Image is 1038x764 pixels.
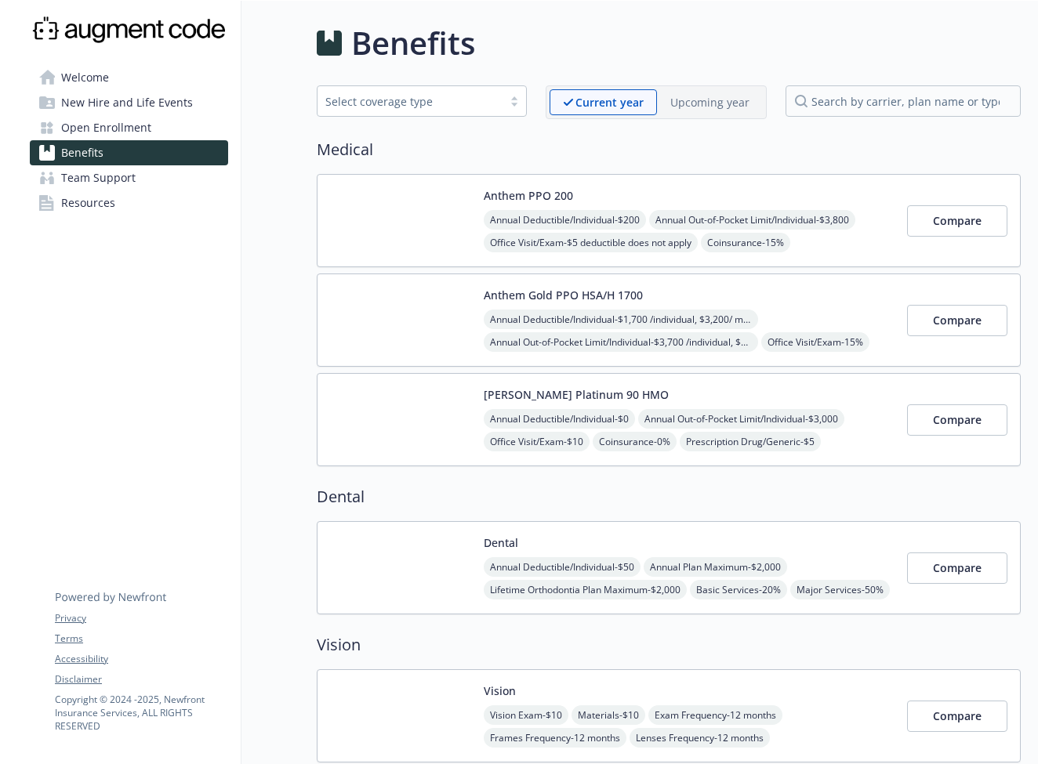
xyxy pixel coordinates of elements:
h1: Benefits [351,20,475,67]
a: Accessibility [55,652,227,666]
span: Office Visit/Exam - $10 [484,432,590,451]
button: Compare [907,404,1007,436]
h2: Medical [317,138,1021,161]
a: New Hire and Life Events [30,90,228,115]
span: Annual Deductible/Individual - $1,700 /individual, $3,200/ member [484,310,758,329]
h2: Dental [317,485,1021,509]
img: Principal Financial Group Inc carrier logo [330,683,471,749]
a: Team Support [30,165,228,190]
span: Lifetime Orthodontia Plan Maximum - $2,000 [484,580,687,599]
input: search by carrier, plan name or type [786,85,1021,117]
span: Annual Deductible/Individual - $50 [484,557,641,577]
span: Compare [933,412,982,427]
span: Materials - $10 [572,705,645,725]
p: Upcoming year [670,94,749,110]
span: Annual Out-of-Pocket Limit/Individual - $3,700 /individual, $3,700/ member [484,332,758,352]
button: Compare [907,305,1007,336]
button: Dental [484,534,518,551]
p: Current year [575,94,644,110]
span: Compare [933,213,982,228]
span: Annual Deductible/Individual - $0 [484,409,635,429]
span: Coinsurance - 0% [593,432,677,451]
span: Office Visit/Exam - 15% [761,332,869,352]
button: Compare [907,701,1007,732]
span: Exam Frequency - 12 months [648,705,782,725]
span: Prescription Drug/Generic - $5 [680,432,821,451]
button: [PERSON_NAME] Platinum 90 HMO [484,386,669,403]
span: Coinsurance - 15% [701,233,790,252]
span: Major Services - 50% [790,580,890,599]
button: Anthem Gold PPO HSA/H 1700 [484,287,643,303]
img: Anthem Blue Cross carrier logo [330,187,471,254]
img: Anthem Blue Cross carrier logo [330,287,471,353]
span: Annual Out-of-Pocket Limit/Individual - $3,000 [638,409,844,429]
span: Annual Deductible/Individual - $200 [484,210,646,230]
div: Select coverage type [325,93,495,110]
a: Benefits [30,140,228,165]
button: Compare [907,205,1007,237]
span: Annual Out-of-Pocket Limit/Individual - $3,800 [649,210,855,230]
span: Welcome [61,65,109,90]
button: Anthem PPO 200 [484,187,573,204]
img: Principal Financial Group Inc carrier logo [330,534,471,601]
img: Kaiser Permanente Insurance Company carrier logo [330,386,471,453]
span: Frames Frequency - 12 months [484,728,626,748]
a: Terms [55,632,227,646]
h2: Vision [317,633,1021,657]
span: Compare [933,313,982,328]
span: Lenses Frequency - 12 months [630,728,770,748]
span: Vision Exam - $10 [484,705,568,725]
a: Privacy [55,611,227,625]
p: Copyright © 2024 - 2025 , Newfront Insurance Services, ALL RIGHTS RESERVED [55,693,227,733]
button: Vision [484,683,516,699]
button: Compare [907,552,1007,584]
a: Resources [30,190,228,215]
span: Annual Plan Maximum - $2,000 [644,557,787,577]
span: Compare [933,708,982,723]
span: Benefits [61,140,103,165]
a: Open Enrollment [30,115,228,140]
a: Welcome [30,65,228,90]
a: Disclaimer [55,672,227,686]
span: Basic Services - 20% [690,580,787,599]
span: Team Support [61,165,136,190]
span: Office Visit/Exam - $5 deductible does not apply [484,233,698,252]
span: New Hire and Life Events [61,90,193,115]
span: Compare [933,560,982,575]
span: Resources [61,190,115,215]
span: Open Enrollment [61,115,151,140]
